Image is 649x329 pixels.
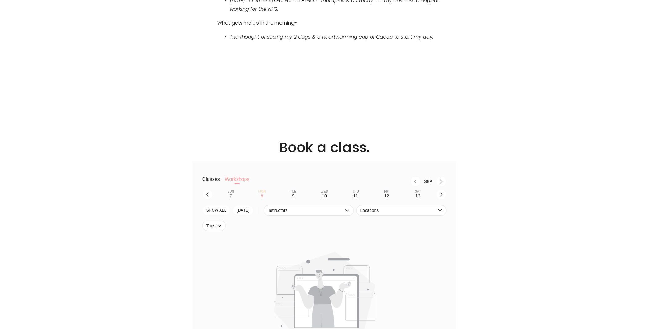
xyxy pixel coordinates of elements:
[230,33,434,40] em: The thought of seeing my 2 dogs & a heartwarming cup of Cacao to start my day.
[384,190,390,193] div: Fri
[353,193,358,198] div: 11
[258,190,266,193] div: Mon
[268,208,344,213] span: Instructors
[322,193,327,198] div: 10
[202,221,226,231] button: Tags
[421,179,436,184] div: Month Sep
[233,139,416,156] h2: Book a class.
[384,193,389,198] div: 12
[290,190,297,193] div: Tue
[321,190,328,193] div: Wed
[352,190,359,193] div: Thu
[259,176,447,187] nav: Month switch
[415,190,421,193] div: Sat
[228,190,234,193] div: Sun
[356,205,447,216] button: Locations
[410,176,421,187] button: Previous month, Aug
[217,19,447,28] p: What gets me up in the morning-
[206,223,216,228] span: Tags
[202,176,220,189] button: Classes
[230,193,232,198] div: 7
[261,193,263,198] div: 8
[360,208,436,213] span: Locations
[292,193,294,198] div: 9
[264,205,354,216] button: Instructors
[416,193,420,198] div: 13
[233,205,254,216] button: [DATE]
[436,176,447,187] button: Next month, Oct
[202,205,230,216] button: SHOW All
[225,176,249,189] button: Workshops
